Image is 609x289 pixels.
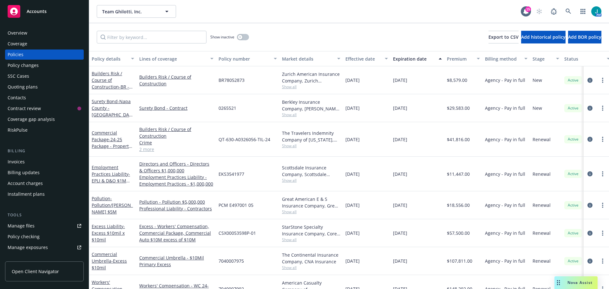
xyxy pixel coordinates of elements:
[591,6,601,16] img: photo
[282,265,340,270] span: Show all
[5,82,84,92] a: Quoting plans
[482,51,530,66] button: Billing method
[139,126,213,139] a: Builders Risk / Course of Construction
[5,114,84,124] a: Coverage gap analysis
[5,3,84,20] a: Accounts
[567,77,580,83] span: Active
[521,31,566,43] button: Add historical policy
[485,136,525,143] span: Agency - Pay in full
[533,56,552,62] div: Stage
[393,105,407,111] span: [DATE]
[219,77,245,83] span: BR78052873
[533,171,551,177] span: Renewal
[345,230,360,236] span: [DATE]
[533,105,542,111] span: New
[345,56,381,62] div: Effective date
[447,171,470,177] span: $11,447.00
[139,223,213,243] a: Excess - Workers' Compensation, Commercial Package, Commercial Auto $10M excess of $10M
[586,135,594,143] a: circleInformation
[599,201,606,209] a: more
[139,105,213,111] a: Surety Bond - Contract
[92,98,132,164] a: Surety Bond
[599,229,606,237] a: more
[219,136,270,143] span: QT-630-A0326056-TIL-24
[5,178,84,188] a: Account charges
[525,6,531,12] div: 15
[219,202,253,208] span: PCM E497001 05
[599,135,606,143] a: more
[102,8,157,15] span: Team Ghilotti, Inc.
[447,105,470,111] span: $29,583.00
[567,230,580,236] span: Active
[282,196,340,209] div: Great American E & S Insurance Company, Great American Insurance Group, RT Specialty Insurance Se...
[586,104,594,112] a: circleInformation
[92,164,130,190] a: Employment Practices Liability
[8,49,23,60] div: Policies
[282,84,340,89] span: Show all
[139,161,213,174] a: Directors and Officers - Directors & Officers $1,000,000
[139,139,213,146] a: Crime
[92,70,132,116] a: Builders Risk / Course of Construction
[282,252,340,265] div: The Continental Insurance Company, CNA Insurance
[567,171,580,177] span: Active
[533,77,542,83] span: New
[586,76,594,84] a: circleInformation
[485,230,525,236] span: Agency - Pay in full
[485,258,525,264] span: Agency - Pay in full
[219,56,270,62] div: Policy number
[219,171,244,177] span: EKS3541977
[599,76,606,84] a: more
[97,31,206,43] input: Filter by keyword...
[533,5,546,18] a: Start snowing
[485,56,521,62] div: Billing method
[282,56,333,62] div: Market details
[139,56,206,62] div: Lines of coverage
[521,34,566,40] span: Add historical policy
[567,136,580,142] span: Active
[343,51,390,66] button: Effective date
[444,51,482,66] button: Premium
[568,34,601,40] span: Add BOR policy
[282,99,340,112] div: Berkley Insurance Company, [PERSON_NAME] Corporation
[5,49,84,60] a: Policies
[447,202,470,208] span: $18,556.00
[92,195,133,215] a: Pollution
[92,223,125,243] span: - Excess $10mil x $10mil
[488,31,519,43] button: Export to CSV
[5,39,84,49] a: Coverage
[8,125,28,135] div: RiskPulse
[567,258,580,264] span: Active
[219,230,256,236] span: CSX00053598P-01
[568,31,601,43] button: Add BOR policy
[586,170,594,178] a: circleInformation
[393,202,407,208] span: [DATE]
[97,5,176,18] button: Team Ghilotti, Inc.
[5,212,84,218] div: Tools
[599,170,606,178] a: more
[533,230,551,236] span: Renewal
[485,202,525,208] span: Agency - Pay in full
[8,189,45,199] div: Installment plans
[562,5,575,18] a: Search
[92,171,130,190] span: - EPLI & D&O $1M each
[577,5,589,18] a: Switch app
[8,39,27,49] div: Coverage
[282,112,340,117] span: Show all
[282,224,340,237] div: StarStone Specialty Insurance Company, Core Specialty, Shepherd Specialty Insurance Services Inc
[5,253,84,263] a: Manage certificates
[92,56,127,62] div: Policy details
[5,242,84,253] span: Manage exposures
[567,280,593,285] span: Nova Assist
[393,56,435,62] div: Expiration date
[8,221,35,231] div: Manage files
[12,268,59,275] span: Open Client Navigator
[599,104,606,112] a: more
[8,28,27,38] div: Overview
[89,51,137,66] button: Policy details
[530,51,562,66] button: Stage
[8,71,29,81] div: SSC Cases
[393,171,407,177] span: [DATE]
[345,171,360,177] span: [DATE]
[210,34,234,40] span: Show inactive
[8,232,40,242] div: Policy checking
